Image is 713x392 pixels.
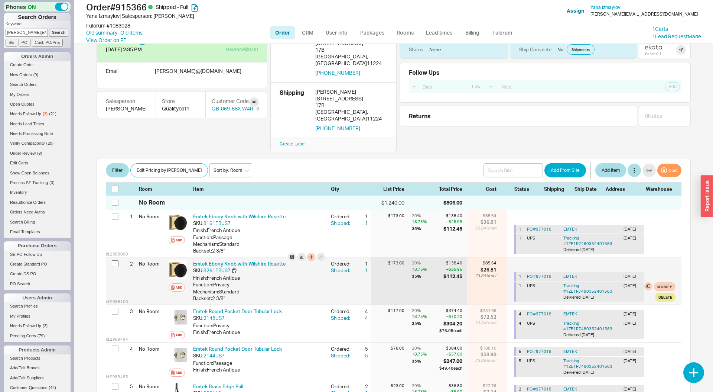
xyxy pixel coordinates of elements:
[391,26,419,39] a: Rooms
[4,139,71,147] a: Verify Compatibility(20)
[193,267,204,273] span: SKU:
[475,225,497,231] div: 23.84 % net
[49,385,56,390] span: ( 42 )
[4,364,71,372] a: Add/Edit Brands
[4,150,71,157] a: Under Review(9)
[169,331,185,339] button: Add
[439,328,462,334] div: $76.05 each
[193,322,325,329] div: Function : Privacy
[665,82,680,91] button: Add
[443,260,462,266] div: $138.40
[4,61,71,69] a: Create Order
[4,346,71,354] div: Products Admin
[654,282,675,291] button: Modify
[487,26,517,39] a: Fulcrum
[412,346,438,351] div: 20 %
[567,44,595,55] a: Shipments
[86,37,126,43] a: View Order on FE
[331,315,368,321] button: Shipped:4
[590,4,621,10] span: Yana Izmaylov
[4,241,71,250] div: Purchase Orders
[10,73,32,77] span: New Orders
[4,354,71,362] a: Search Products
[371,308,404,314] div: $117.00
[37,151,42,155] span: ( 9 )
[527,321,535,326] span: UPS
[4,332,71,340] a: Pending Certs(79)
[668,84,677,90] span: Add
[4,384,71,392] a: Customer Questions(42)
[315,109,387,122] div: [GEOGRAPHIC_DATA] , [GEOGRAPHIC_DATA] 11224
[10,112,41,116] span: Needs Follow Up
[124,305,133,318] div: 3
[4,312,71,320] a: My Profiles
[510,40,637,59] div: No
[519,235,524,253] div: 1
[475,351,497,358] div: $58.90
[193,247,325,254] div: Backset : 2 3/8"
[169,283,185,292] button: Add
[4,52,71,61] div: Orders Admin
[371,199,404,206] div: $1,240.00
[4,208,71,216] a: Orders Need Auths
[355,267,368,274] div: 1
[475,308,497,314] div: $231.68
[4,71,71,79] a: New Orders(9)
[193,261,286,267] a: Emtek Ebony Knob with Wilshire Rosette
[498,82,628,92] input: Note
[606,186,643,192] div: Address
[139,343,166,355] div: No Room
[563,247,581,252] span: Delivered
[10,385,47,390] span: Customer Questions
[4,218,71,226] a: Search Billing
[470,186,510,192] div: Cost
[519,274,524,279] div: 1
[193,241,325,247] div: Mechanism : Standard
[4,302,71,310] a: Search Profiles
[443,199,462,206] div: $806.00
[10,131,53,136] span: Needs Processing Note
[176,370,182,376] div: Add
[320,26,353,39] a: User info
[86,12,358,20] div: Yana Izmaylov | Salesperson: [PERSON_NAME]
[519,46,551,53] div: Ship Complete
[193,308,282,314] a: Emtek Round Pocket Door Tubular Lock
[652,26,668,32] a: 1Carts
[139,257,166,270] div: No Room
[124,343,133,355] div: 4
[355,346,368,352] div: 5
[439,358,462,364] div: $247.00
[563,226,621,232] span: EMTEK
[624,349,641,354] div: [DATE]
[204,267,231,273] a: 8261EBUS7
[4,110,71,118] a: Needs Follow Up(2)(21)
[315,89,387,95] div: [PERSON_NAME]
[527,311,551,317] a: PO #977018
[624,321,641,338] div: [DATE]
[412,213,442,219] div: 20 %
[315,70,360,76] button: [PHONE_NUMBER]
[331,220,368,226] button: Shipped:1
[315,95,387,102] div: [STREET_ADDRESS]
[139,210,166,223] div: No Room
[4,228,71,236] a: Email Templates
[409,112,634,120] div: Returns
[590,12,698,17] div: [PERSON_NAME][EMAIL_ADDRESS][DOMAIN_NAME]
[355,26,390,39] a: Packages
[4,322,71,330] a: Needs Follow Up(3)
[10,334,36,338] span: Pending Certs
[582,332,594,337] span: [DATE]
[420,26,458,39] a: Lead times
[297,26,319,39] a: CRM
[106,163,129,177] button: Filter
[193,366,325,373] div: Finish : French Antique
[139,305,166,318] div: No Room
[355,352,368,359] div: 5
[544,186,572,192] div: Shipping
[551,166,580,175] span: Add From Site
[519,321,524,338] div: 4
[371,260,404,266] div: $173.00
[86,29,117,36] a: Old summary
[443,219,462,225] div: – $25.95
[563,349,621,354] span: EMTEK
